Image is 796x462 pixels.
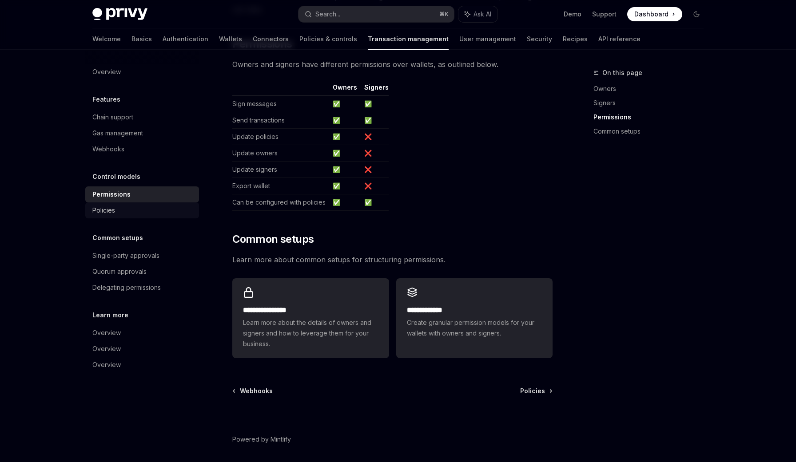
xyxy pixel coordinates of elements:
td: ✅ [361,96,389,112]
div: Gas management [92,128,143,138]
h5: Common setups [92,233,143,243]
img: dark logo [92,8,147,20]
td: ✅ [329,194,361,211]
div: Overview [92,67,121,77]
div: Search... [315,9,340,20]
td: Sign messages [232,96,329,112]
td: Export wallet [232,178,329,194]
span: Owners and signers have different permissions over wallets, as outlined below. [232,58,553,71]
a: Permissions [85,186,199,202]
td: Update signers [232,162,329,178]
button: Toggle dark mode [689,7,704,21]
a: Quorum approvals [85,264,199,280]
th: Owners [329,83,361,96]
span: Webhooks [240,387,273,395]
a: Delegating permissions [85,280,199,296]
div: Quorum approvals [92,266,147,277]
h5: Control models [92,171,140,182]
div: Overview [92,344,121,354]
td: Can be configured with policies [232,194,329,211]
a: Recipes [563,28,588,50]
span: Learn more about the details of owners and signers and how to leverage them for your business. [243,317,378,349]
a: User management [459,28,516,50]
td: ✅ [329,162,361,178]
td: ✅ [329,112,361,129]
td: ✅ [329,178,361,194]
a: Gas management [85,125,199,141]
td: ✅ [329,129,361,145]
span: Ask AI [474,10,491,19]
div: Overview [92,328,121,338]
h5: Features [92,94,120,105]
span: Policies [520,387,545,395]
a: Webhooks [85,141,199,157]
a: **** **** ***Create granular permission models for your wallets with owners and signers. [396,278,553,358]
a: API reference [598,28,641,50]
td: ✅ [361,112,389,129]
td: Send transactions [232,112,329,129]
td: ❌ [361,162,389,178]
a: Demo [564,10,581,19]
a: Overview [85,64,199,80]
a: Permissions [593,110,711,124]
h5: Learn more [92,310,128,320]
a: Policies & controls [299,28,357,50]
a: Single-party approvals [85,248,199,264]
a: Authentication [163,28,208,50]
a: Connectors [253,28,289,50]
td: ✅ [329,145,361,162]
div: Webhooks [92,144,124,154]
a: Powered by Mintlify [232,435,291,444]
div: Permissions [92,189,131,200]
td: ✅ [329,96,361,112]
span: Dashboard [634,10,669,19]
a: Overview [85,341,199,357]
span: Common setups [232,232,314,246]
div: Overview [92,359,121,370]
td: ❌ [361,145,389,162]
a: Policies [85,202,199,218]
a: Overview [85,357,199,373]
a: Dashboard [627,7,682,21]
a: Security [527,28,552,50]
a: **** **** **** *Learn more about the details of owners and signers and how to leverage them for y... [232,278,389,358]
div: Delegating permissions [92,282,161,293]
a: Basics [131,28,152,50]
span: Learn more about common setups for structuring permissions. [232,253,553,266]
td: Update policies [232,129,329,145]
div: Policies [92,205,115,216]
span: ⌘ K [439,11,449,18]
td: ❌ [361,129,389,145]
a: Signers [593,96,711,110]
button: Ask AI [458,6,497,22]
a: Overview [85,325,199,341]
a: Webhooks [233,387,273,395]
a: Transaction management [368,28,449,50]
a: Chain support [85,109,199,125]
a: Common setups [593,124,711,138]
a: Support [592,10,617,19]
td: ✅ [361,194,389,211]
button: Search...⌘K [298,6,454,22]
span: On this page [602,67,642,78]
a: Wallets [219,28,242,50]
span: Create granular permission models for your wallets with owners and signers. [407,317,542,339]
a: Owners [593,82,711,96]
td: ❌ [361,178,389,194]
a: Welcome [92,28,121,50]
div: Single-party approvals [92,250,159,261]
a: Policies [520,387,552,395]
td: Update owners [232,145,329,162]
div: Chain support [92,112,133,122]
th: Signers [361,83,389,96]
